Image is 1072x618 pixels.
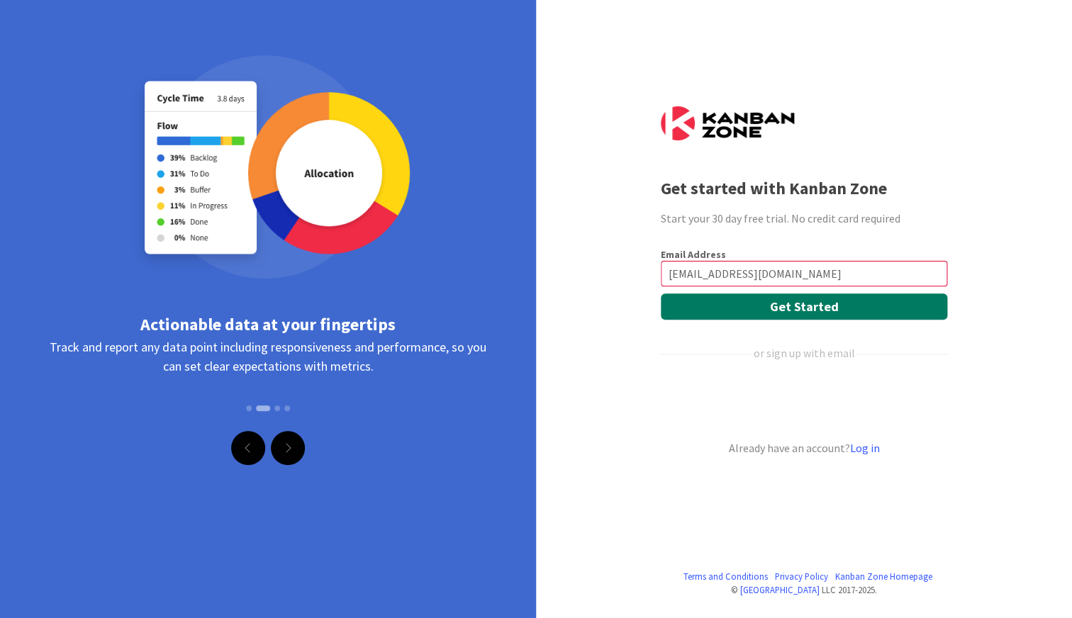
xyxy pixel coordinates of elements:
[661,106,794,140] img: Kanban Zone
[274,398,280,418] button: Slide 3
[661,177,887,199] b: Get started with Kanban Zone
[246,398,252,418] button: Slide 1
[284,398,290,418] button: Slide 4
[835,570,932,583] a: Kanban Zone Homepage
[50,337,486,429] div: Track and report any data point including responsiveness and performance, so you can set clear ex...
[654,385,951,416] iframe: Sign in with Google Button
[754,344,855,361] div: or sign up with email
[661,293,947,320] button: Get Started
[661,439,947,456] div: Already have an account?
[850,441,880,455] a: Log in
[661,583,947,597] div: © LLC 2017- 2025 .
[661,248,726,261] label: Email Address
[661,385,944,416] div: Sign in with Google. Opens in new tab
[740,584,820,595] a: [GEOGRAPHIC_DATA]
[256,405,270,411] button: Slide 2
[775,570,828,583] a: Privacy Policy
[50,312,486,337] div: Actionable data at your fingertips
[661,210,947,227] div: Start your 30 day free trial. No credit card required
[683,570,768,583] a: Terms and Conditions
